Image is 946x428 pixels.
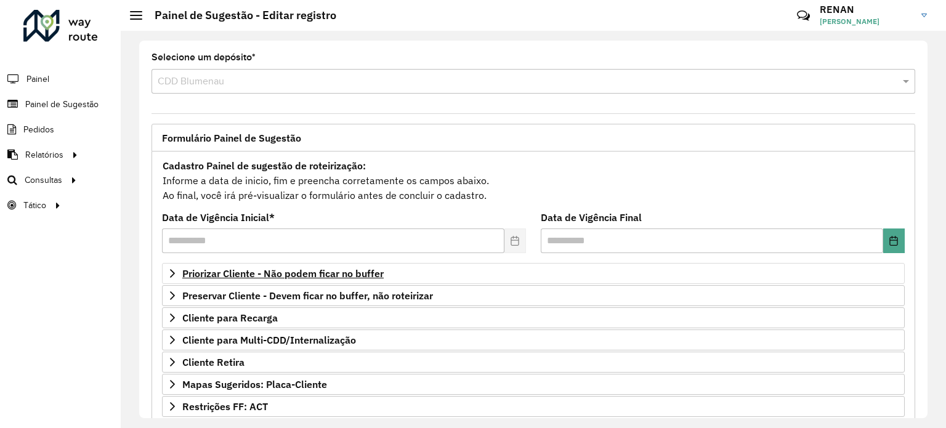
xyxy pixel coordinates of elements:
[182,379,327,389] span: Mapas Sugeridos: Placa-Cliente
[25,148,63,161] span: Relatórios
[883,228,905,253] button: Choose Date
[163,159,366,172] strong: Cadastro Painel de sugestão de roteirização:
[162,307,905,328] a: Cliente para Recarga
[162,374,905,395] a: Mapas Sugeridos: Placa-Cliente
[182,402,268,411] span: Restrições FF: ACT
[162,285,905,306] a: Preservar Cliente - Devem ficar no buffer, não roteirizar
[162,352,905,373] a: Cliente Retira
[26,73,49,86] span: Painel
[25,174,62,187] span: Consultas
[182,291,433,301] span: Preservar Cliente - Devem ficar no buffer, não roteirizar
[162,210,275,225] label: Data de Vigência Inicial
[541,210,642,225] label: Data de Vigência Final
[23,199,46,212] span: Tático
[162,396,905,417] a: Restrições FF: ACT
[820,16,912,27] span: [PERSON_NAME]
[142,9,336,22] h2: Painel de Sugestão - Editar registro
[182,335,356,345] span: Cliente para Multi-CDD/Internalização
[162,133,301,143] span: Formulário Painel de Sugestão
[162,263,905,284] a: Priorizar Cliente - Não podem ficar no buffer
[182,357,245,367] span: Cliente Retira
[790,2,817,29] a: Contato Rápido
[162,158,905,203] div: Informe a data de inicio, fim e preencha corretamente os campos abaixo. Ao final, você irá pré-vi...
[162,329,905,350] a: Cliente para Multi-CDD/Internalização
[820,4,912,15] h3: RENAN
[23,123,54,136] span: Pedidos
[182,313,278,323] span: Cliente para Recarga
[25,98,99,111] span: Painel de Sugestão
[182,269,384,278] span: Priorizar Cliente - Não podem ficar no buffer
[152,50,256,65] label: Selecione um depósito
